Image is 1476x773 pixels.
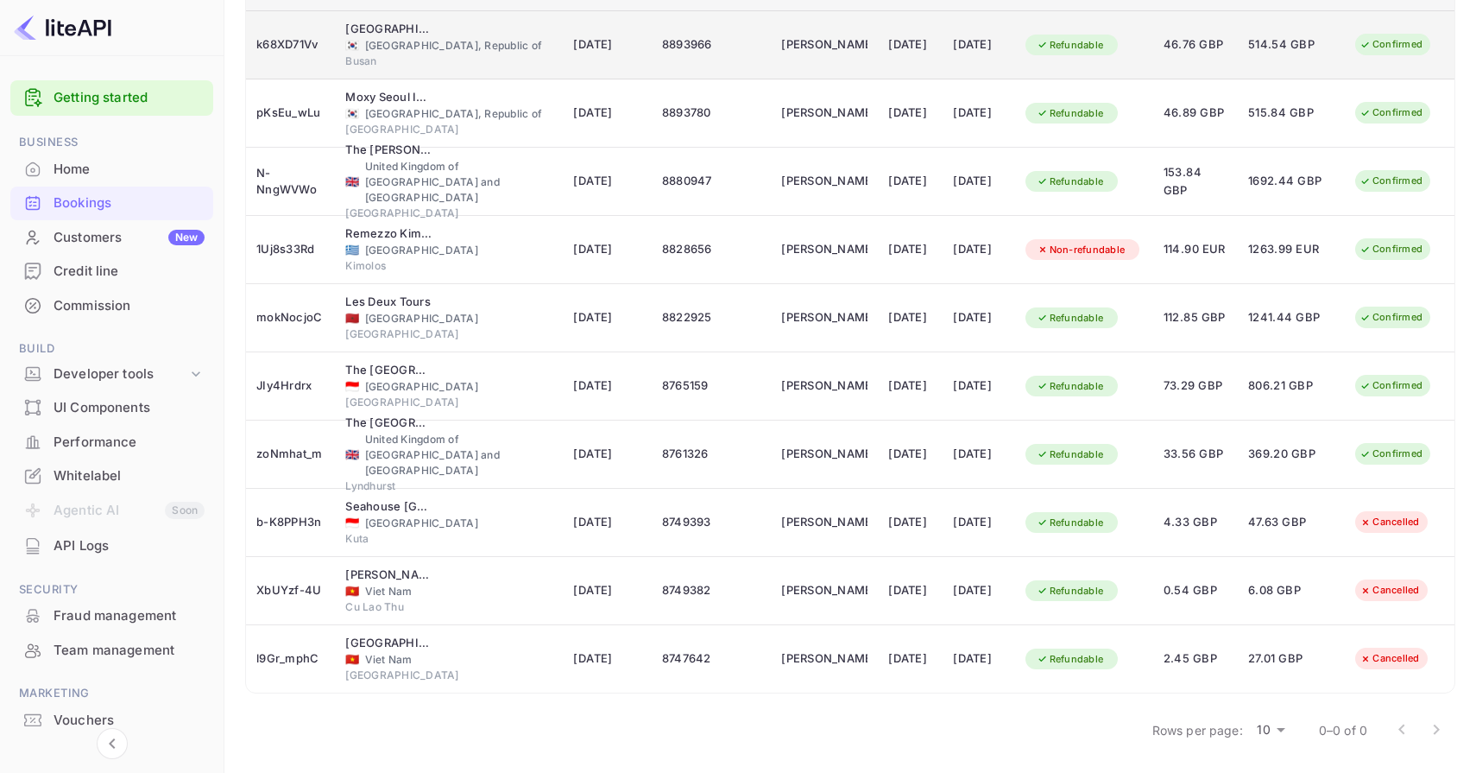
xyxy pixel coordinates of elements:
div: [DATE] [888,509,932,536]
div: b-K8PPH3n [256,509,325,536]
div: Vouchers [54,711,205,731]
div: United Kingdom of [GEOGRAPHIC_DATA] and [GEOGRAPHIC_DATA] [345,432,552,478]
div: 8749393 [662,509,760,536]
div: Customers [54,228,205,248]
div: Performance [54,433,205,453]
div: Developer tools [10,359,213,390]
img: LiteAPI logo [14,14,111,41]
div: Les Deux Tours [345,294,432,311]
span: 114.90 EUR [1164,240,1227,259]
a: Whitelabel [10,459,213,491]
div: [DATE] [953,168,1004,195]
a: Bookings [10,187,213,219]
span: Viet Nam [345,654,359,665]
span: 73.29 GBP [1164,377,1227,396]
span: [DATE] [573,649,641,668]
div: [DATE] [888,372,932,400]
div: Team management [10,634,213,668]
div: Niko Kampas [781,577,867,605]
div: Refundable [1025,103,1115,124]
div: Vouchers [10,704,213,738]
div: Cu Lao Thu [345,599,552,615]
p: Rows per page: [1152,721,1243,739]
div: PHUONG QUYEN hotel [345,567,432,584]
div: API Logs [54,536,205,556]
div: Steph Evans [781,440,867,468]
div: 8765159 [662,372,760,400]
div: Remezzo Kimolos [345,225,432,243]
div: l9Gr_mphC [256,645,325,673]
div: k68XD71Vv [256,31,325,59]
span: [DATE] [573,240,641,259]
div: [DATE] [953,509,1004,536]
span: [DATE] [573,445,641,464]
div: Cancelled [1348,648,1430,669]
div: [DATE] [953,372,1004,400]
span: Indonesia [345,381,359,392]
div: 8828656 [662,236,760,263]
div: Busan [345,54,552,69]
span: 47.63 GBP [1248,513,1334,532]
div: Kimolos [345,258,552,274]
span: 0.54 GBP [1164,581,1227,600]
span: [DATE] [573,104,641,123]
div: The Westin Jakarta [345,362,432,379]
span: Security [10,580,213,599]
div: Confirmed [1348,307,1434,328]
div: The George [345,142,432,159]
span: 6.08 GBP [1248,581,1334,600]
a: Vouchers [10,704,213,736]
div: Credit line [10,255,213,288]
div: [GEOGRAPHIC_DATA] [345,122,552,137]
div: [DATE] [888,236,932,263]
a: API Logs [10,529,213,561]
div: 8747642 [662,645,760,673]
div: Amy Paterson [781,372,867,400]
div: [GEOGRAPHIC_DATA] [345,516,552,531]
div: Viet Nam [345,652,552,668]
div: Fraud management [54,606,205,626]
a: Home [10,153,213,185]
div: [DATE] [888,577,932,605]
div: [DATE] [888,99,932,127]
span: [DATE] [573,581,641,600]
div: [DATE] [888,168,932,195]
span: 806.21 GBP [1248,377,1334,396]
div: Commission [54,296,205,316]
div: 8761326 [662,440,760,468]
div: zoNmhat_m [256,440,325,468]
div: Konstantinos Davilas [781,236,867,263]
a: Credit line [10,255,213,287]
span: 27.01 GBP [1248,649,1334,668]
div: [DATE] [888,440,932,468]
div: [DATE] [888,304,932,332]
span: 369.20 GBP [1248,445,1334,464]
div: Moxy Seoul Insadong [345,89,432,106]
div: [GEOGRAPHIC_DATA] [345,379,552,395]
span: 515.84 GBP [1248,104,1334,123]
div: [GEOGRAPHIC_DATA] [345,326,552,342]
div: Baymond Hotel [345,21,432,38]
div: Non-refundable [1025,239,1137,261]
div: [DATE] [953,577,1004,605]
div: Commission [10,289,213,323]
div: [DATE] [953,440,1004,468]
div: Amy Patterson [781,304,867,332]
div: [DATE] [953,304,1004,332]
div: Emma Clark [781,168,867,195]
div: Performance [10,426,213,459]
div: [DATE] [888,645,932,673]
div: [GEOGRAPHIC_DATA] [345,243,552,258]
span: United Kingdom of Great Britain and Northern Ireland [345,449,359,460]
div: Refundable [1025,35,1115,56]
div: Refundable [1025,171,1115,193]
span: 46.89 GBP [1164,104,1227,123]
div: [DATE] [953,31,1004,59]
div: 8822925 [662,304,760,332]
span: Business [10,133,213,152]
span: 33.56 GBP [1164,445,1227,464]
div: UI Components [54,398,205,418]
div: Refundable [1025,307,1115,329]
div: [GEOGRAPHIC_DATA] [345,395,552,410]
div: Kuta [345,531,552,547]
